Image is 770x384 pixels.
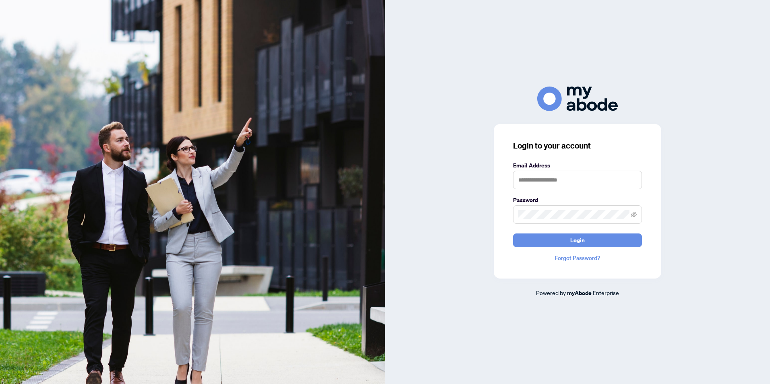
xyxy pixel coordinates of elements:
button: Login [513,233,642,247]
h3: Login to your account [513,140,642,151]
span: eye-invisible [631,212,637,217]
label: Email Address [513,161,642,170]
img: ma-logo [537,87,618,111]
span: Login [570,234,585,247]
span: Powered by [536,289,566,296]
span: Enterprise [593,289,619,296]
label: Password [513,196,642,204]
a: Forgot Password? [513,254,642,262]
a: myAbode [567,289,592,297]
